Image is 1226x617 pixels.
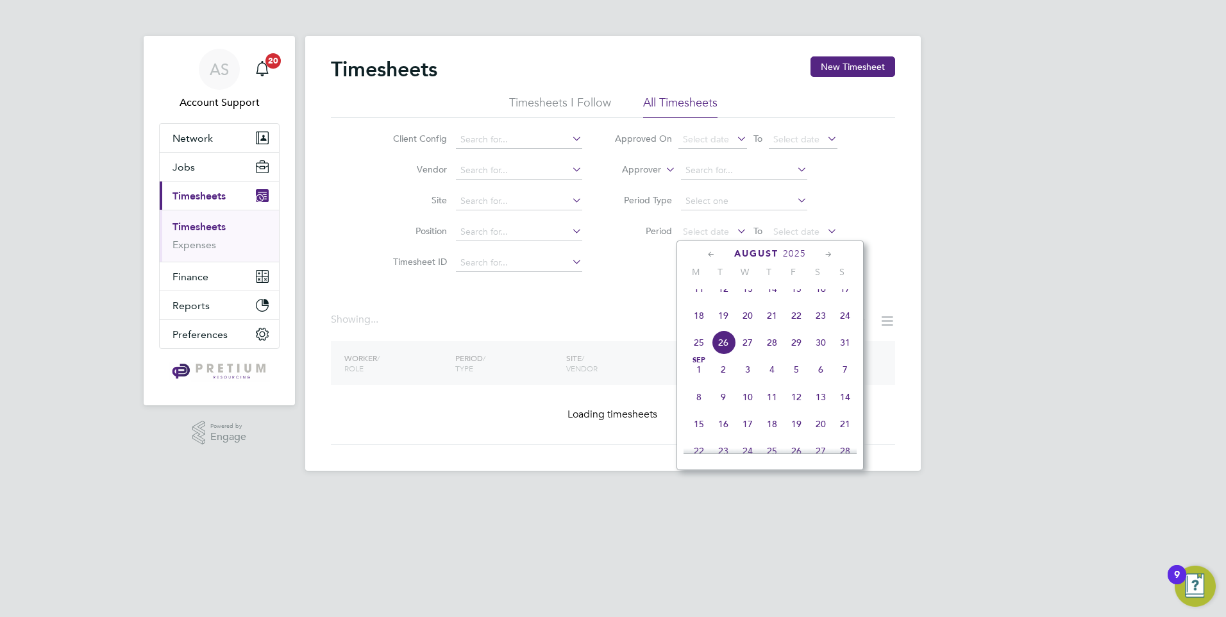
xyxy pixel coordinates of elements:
span: 28 [833,439,857,463]
input: Search for... [456,162,582,180]
span: 21 [833,412,857,436]
div: Timesheets [160,210,279,262]
input: Search for... [681,162,807,180]
span: 22 [687,439,711,463]
span: M [684,266,708,278]
button: New Timesheet [810,56,895,77]
span: 2 [711,357,735,382]
span: Select date [773,133,819,145]
a: Expenses [172,239,216,251]
span: Preferences [172,328,228,341]
input: Select one [681,192,807,210]
span: F [781,266,805,278]
span: 27 [735,330,760,355]
span: Network [172,132,213,144]
span: Timesheets [172,190,226,202]
span: 26 [711,330,735,355]
span: 25 [687,330,711,355]
span: Engage [210,432,246,443]
span: 17 [735,412,760,436]
span: 7 [833,357,857,382]
span: 2025 [783,248,806,259]
input: Search for... [456,254,582,272]
label: Client Config [389,133,447,144]
button: Open Resource Center, 9 new notifications [1175,566,1216,607]
span: 21 [760,303,784,328]
span: 27 [809,439,833,463]
span: ... [371,313,378,326]
a: ASAccount Support [159,49,280,110]
span: AS [210,61,229,78]
input: Search for... [456,223,582,241]
span: 31 [833,330,857,355]
span: T [708,266,732,278]
span: 20 [265,53,281,69]
span: 18 [687,303,711,328]
button: Finance [160,262,279,291]
span: 30 [809,330,833,355]
span: 12 [711,276,735,301]
input: Search for... [456,131,582,149]
span: 13 [735,276,760,301]
span: Select date [773,226,819,237]
span: 16 [711,412,735,436]
span: 11 [760,385,784,409]
label: Site [389,194,447,206]
span: 25 [760,439,784,463]
a: 20 [249,49,275,90]
label: Approved On [614,133,672,144]
span: 12 [784,385,809,409]
nav: Main navigation [144,36,295,405]
label: Approver [603,164,661,176]
span: 11 [687,276,711,301]
span: Jobs [172,161,195,173]
button: Preferences [160,320,279,348]
span: 15 [784,276,809,301]
div: 9 [1174,575,1180,591]
button: Timesheets [160,182,279,210]
span: To [750,223,766,239]
span: 20 [735,303,760,328]
span: 6 [809,357,833,382]
li: Timesheets I Follow [509,95,611,118]
span: Reports [172,300,210,312]
span: 8 [687,385,711,409]
span: 3 [735,357,760,382]
span: 20 [809,412,833,436]
h2: Timesheets [331,56,437,82]
span: 16 [809,276,833,301]
label: Timesheet ID [389,256,447,267]
span: Select date [683,226,729,237]
div: Showing [331,313,381,326]
span: 15 [687,412,711,436]
span: 14 [760,276,784,301]
span: 17 [833,276,857,301]
label: Position [389,225,447,237]
span: 23 [711,439,735,463]
span: 5 [784,357,809,382]
label: Period [614,225,672,237]
span: 22 [784,303,809,328]
span: 13 [809,385,833,409]
a: Timesheets [172,221,226,233]
img: pretium-logo-retina.png [169,362,269,382]
span: 1 [687,357,711,382]
span: 14 [833,385,857,409]
li: All Timesheets [643,95,718,118]
span: Account Support [159,95,280,110]
label: Period Type [614,194,672,206]
label: Vendor [389,164,447,175]
span: 19 [784,412,809,436]
a: Go to home page [159,362,280,382]
span: 28 [760,330,784,355]
span: 24 [833,303,857,328]
span: Finance [172,271,208,283]
span: S [805,266,830,278]
span: 19 [711,303,735,328]
span: 10 [735,385,760,409]
button: Jobs [160,153,279,181]
span: Sep [687,357,711,364]
span: 9 [711,385,735,409]
span: August [734,248,778,259]
label: All [836,315,867,328]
